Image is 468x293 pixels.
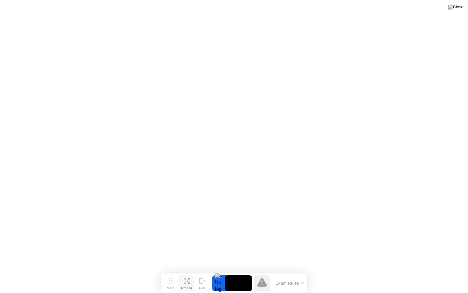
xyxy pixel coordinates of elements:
img: Close [448,5,463,9]
button: Move [163,275,179,291]
button: Exam Rules [274,280,306,286]
button: Hide [194,275,210,291]
div: Move [167,286,175,290]
div: Expand [181,286,192,290]
button: Expand [179,275,194,291]
div: Hide [199,286,206,290]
